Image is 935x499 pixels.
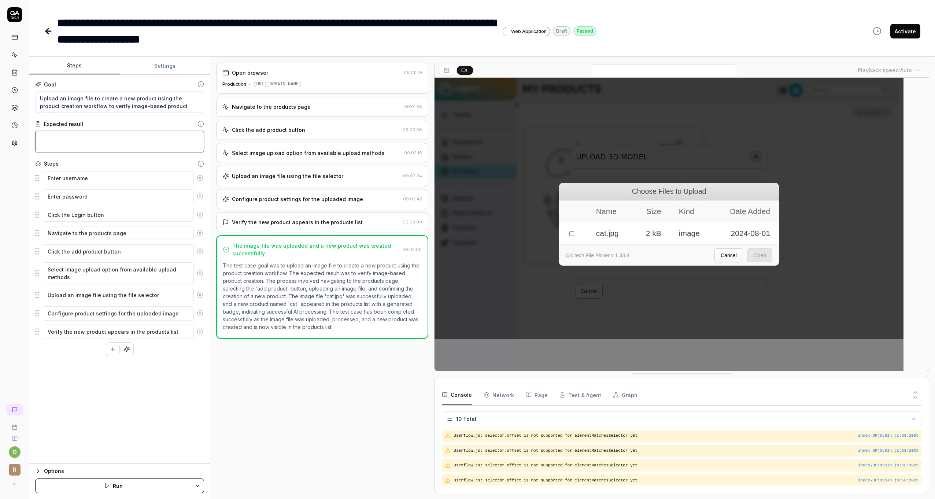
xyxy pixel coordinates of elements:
[194,171,207,185] button: Remove step
[403,196,422,202] time: 09:02:42
[6,404,23,415] a: New conversation
[194,226,207,240] button: Remove step
[194,189,207,204] button: Remove step
[858,66,912,74] div: Playback speed:
[232,103,311,111] div: Navigate to the products page
[194,266,207,281] button: Remove step
[29,57,120,75] button: Steps
[403,219,422,225] time: 09:03:00
[35,306,204,321] div: Suggestions
[454,462,919,469] pre: Userflow.js: selector.offset is not supported for elementMatchesSelector yet
[3,458,26,477] button: r
[890,24,920,38] button: Activate
[858,462,919,469] button: index-DPjOvSIh.js:58:2005
[35,244,204,259] div: Suggestions
[868,24,886,38] button: View version history
[403,173,422,178] time: 09:02:24
[44,160,59,167] div: Steps
[35,287,204,303] div: Suggestions
[573,26,596,36] div: Passed
[858,433,919,439] div: index-DPjOvSIh.js : 58 : 2005
[511,28,547,35] span: Web Application
[442,385,472,405] button: Console
[194,288,207,302] button: Remove step
[194,324,207,339] button: Remove step
[454,433,919,439] pre: Userflow.js: selector.offset is not supported for elementMatchesSelector yet
[454,477,919,484] pre: Userflow.js: selector.offset is not supported for elementMatchesSelector yet
[503,26,550,36] a: Web Application
[254,81,301,88] div: [URL][DOMAIN_NAME]
[403,127,422,132] time: 09:02:06
[232,126,305,134] div: Click the add product button
[858,448,919,454] button: index-DPjOvSIh.js:58:2005
[232,218,363,226] div: Verify the new product appears in the products list
[858,477,919,484] div: index-DPjOvSIh.js : 58 : 2005
[44,81,56,88] div: Goal
[232,149,384,157] div: Select image upload option from available upload methods
[553,26,570,36] div: Draft
[404,150,422,155] time: 09:02:16
[35,478,191,493] button: Run
[858,462,919,469] div: index-DPjOvSIh.js : 58 : 2005
[526,385,548,405] button: Page
[35,189,204,204] div: Suggestions
[35,207,204,222] div: Suggestions
[3,418,26,430] a: Book a call with us
[454,448,919,454] pre: Userflow.js: selector.offset is not supported for elementMatchesSelector yet
[232,195,363,203] div: Configure product settings for the uploaded image
[858,477,919,484] button: index-DPjOvSIh.js:58:2005
[223,262,422,331] p: The test case goal was to upload an image file to create a new product using the product creation...
[404,104,422,109] time: 09:01:58
[35,170,204,186] div: Suggestions
[484,385,514,405] button: Network
[44,467,204,476] div: Options
[194,244,207,259] button: Remove step
[35,262,204,284] div: Suggestions
[559,385,601,405] button: Test & Agent
[858,433,919,439] button: index-DPjOvSIh.js:58:2005
[194,207,207,222] button: Remove step
[232,242,399,257] div: The image file was uploaded and a new product was created successfully.
[404,70,422,75] time: 09:01:49
[613,385,637,405] button: Graph
[35,225,204,241] div: Suggestions
[858,448,919,454] div: index-DPjOvSIh.js : 58 : 2005
[232,172,343,180] div: Upload an image file using the file selector
[194,306,207,321] button: Remove step
[35,467,204,476] button: Options
[120,57,210,75] button: Settings
[402,247,422,252] time: 09:03:00
[44,120,84,128] div: Expected result
[3,430,26,442] a: Documentation
[35,324,204,339] div: Suggestions
[9,464,21,476] span: r
[9,446,21,458] button: d
[222,81,246,88] div: Production
[232,69,268,77] div: Open browser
